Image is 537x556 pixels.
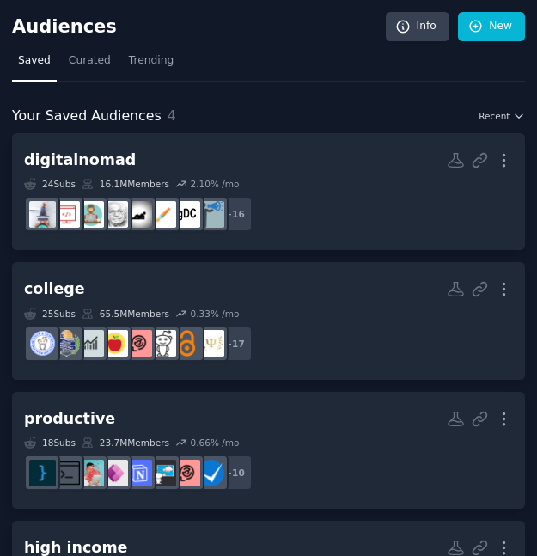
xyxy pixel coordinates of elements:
[69,53,111,69] span: Curated
[24,178,76,190] div: 24 Sub s
[174,201,200,228] img: gameDevClassifieds
[479,110,525,122] button: Recent
[174,330,200,357] img: OpenAccess
[12,392,525,510] a: productive18Subs23.7MMembers0.66% /mo+10superProductivityPhdProductivityADHDFreeNotionTemplatesPo...
[29,330,56,357] img: EverythingScience
[12,16,386,38] h2: Audiences
[77,330,104,357] img: SampleSize
[29,460,56,486] img: programming
[386,12,449,41] a: Info
[82,308,169,320] div: 65.5M Members
[150,201,176,228] img: HireaWriter
[150,460,176,486] img: ADHD
[101,330,128,357] img: Teachers
[53,460,80,486] img: AskProgramming
[29,201,56,228] img: RemoteWorkFromHome
[174,460,200,486] img: PhdProductivity
[24,278,85,300] div: college
[198,330,224,357] img: AcademicPsychology
[53,201,80,228] img: webdev
[125,330,152,357] img: PhdProductivity
[24,308,76,320] div: 25 Sub s
[101,201,128,228] img: BernieSanders
[217,196,253,232] div: + 16
[217,455,253,491] div: + 10
[18,53,51,69] span: Saved
[24,150,136,171] div: digitalnomad
[12,106,162,127] span: Your Saved Audiences
[479,110,510,122] span: Recent
[458,12,525,41] a: New
[129,53,174,69] span: Trending
[168,107,176,124] span: 4
[123,47,180,82] a: Trending
[82,437,169,449] div: 23.7M Members
[24,408,115,430] div: productive
[77,460,104,486] img: DatingApps
[125,460,152,486] img: FreeNotionTemplates
[63,47,117,82] a: Curated
[12,47,57,82] a: Saved
[101,460,128,486] img: PowerApps
[53,330,80,357] img: CollegeBasketball
[190,308,239,320] div: 0.33 % /mo
[12,133,525,251] a: digitalnomad24Subs16.1MMembers2.10% /mo+16AdvicegameDevClassifiedsHireaWriterantiworkBernieSander...
[82,178,169,190] div: 16.1M Members
[217,326,253,362] div: + 17
[190,437,239,449] div: 0.66 % /mo
[12,262,525,380] a: college25Subs65.5MMembers0.33% /mo+17AcademicPsychologyOpenAccessstudyAbroadPhdProductivityTeache...
[150,330,176,357] img: studyAbroad
[125,201,152,228] img: antiwork
[24,437,76,449] div: 18 Sub s
[190,178,239,190] div: 2.10 % /mo
[198,460,224,486] img: superProductivity
[77,201,104,228] img: FreelanceClub
[198,201,224,228] img: Advice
